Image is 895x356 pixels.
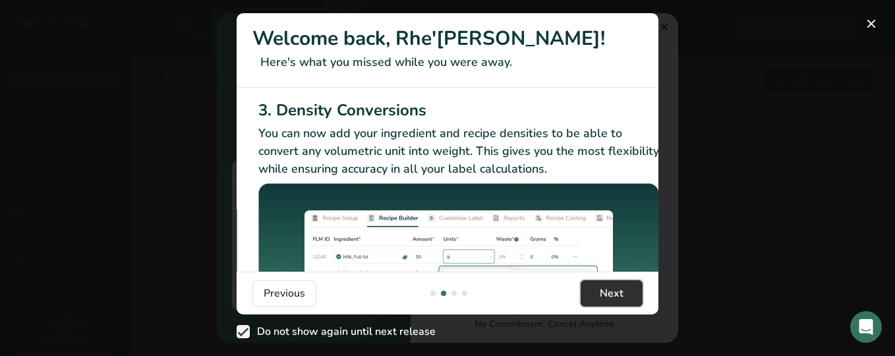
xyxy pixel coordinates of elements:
h2: 3. Density Conversions [258,98,659,122]
button: Previous [252,280,316,307]
div: Open Intercom Messenger [850,311,882,343]
span: Next [600,285,623,301]
button: Next [581,280,643,307]
h1: Welcome back, Rhe'[PERSON_NAME]! [252,24,643,53]
span: Previous [264,285,305,301]
p: Here's what you missed while you were away. [252,53,643,71]
img: Density Conversions [258,183,659,339]
span: Do not show again until next release [250,325,436,338]
p: You can now add your ingredient and recipe densities to be able to convert any volumetric unit in... [258,125,659,178]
